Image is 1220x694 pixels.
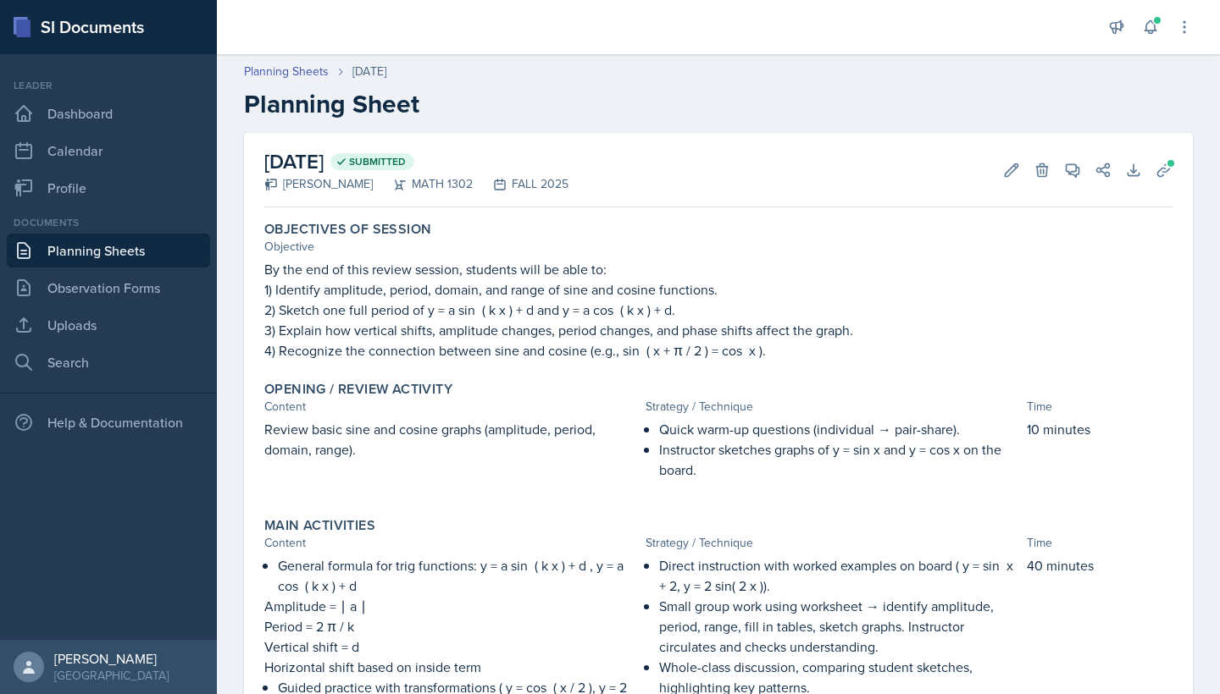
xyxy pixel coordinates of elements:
[264,657,639,677] p: Horizontal shift based on inside term
[264,300,1173,320] p: 2) Sketch one full period of y = a sin ⁡ ( k x ) + d and y = a cos ⁡ ( k x ) + d.
[264,279,1173,300] p: 1) Identify amplitude, period, domain, and range of sine and cosine functions.
[264,340,1173,361] p: 4) Recognize the connection between sine and cosine (e.g., sin ⁡ ( x + π / 2 ) = cos ⁡ x ).
[373,175,473,193] div: MATH 1302
[244,63,329,80] a: Planning Sheets
[1027,534,1173,552] div: Time
[473,175,568,193] div: FALL 2025
[264,381,452,398] label: Opening / Review Activity
[659,419,1020,439] p: Quick warm-up questions (individual → pair-share).
[7,234,210,267] a: Planning Sheets
[7,96,210,130] a: Dashboard
[244,89,1193,119] h2: Planning Sheet
[264,616,639,636] p: Period = 2 π / k
[264,221,431,238] label: Objectives of Session
[278,555,639,596] p: General formula for trig functions: y = a sin ⁡ ( k x ) + d , y = a cos ⁡ ( k x ) + d
[7,134,210,168] a: Calendar
[264,175,373,193] div: [PERSON_NAME]
[264,517,375,534] label: Main Activities
[264,238,1173,256] div: Objective
[264,320,1173,340] p: 3) Explain how vertical shifts, amplitude changes, period changes, and phase shifts affect the gr...
[659,555,1020,596] p: Direct instruction with worked examples on board ( y = sin ⁡ x + 2, y = 2 sin( 2 x )).
[659,596,1020,657] p: Small group work using worksheet → identify amplitude, period, range, fill in tables, sketch grap...
[264,419,639,460] p: Review basic sine and cosine graphs (amplitude, period, domain, range).
[264,259,1173,279] p: By the end of this review session, students will be able to:
[54,667,169,684] div: [GEOGRAPHIC_DATA]
[7,171,210,205] a: Profile
[7,405,210,439] div: Help & Documentation
[7,308,210,342] a: Uploads
[264,146,568,177] h2: [DATE]
[264,596,639,616] p: Amplitude = ∣ a ∣
[352,63,386,80] div: [DATE]
[54,650,169,667] div: [PERSON_NAME]
[264,398,639,416] div: Content
[7,271,210,305] a: Observation Forms
[7,215,210,230] div: Documents
[646,534,1020,552] div: Strategy / Technique
[349,155,406,168] span: Submitted
[1027,398,1173,416] div: Time
[659,439,1020,480] p: Instructor sketches graphs of y = sin ⁡x and y = cos x on the board.
[264,534,639,552] div: Content
[7,78,210,93] div: Leader
[646,398,1020,416] div: Strategy / Technique
[1027,555,1173,576] p: 40 minutes
[1027,419,1173,439] p: 10 minutes
[7,345,210,379] a: Search
[264,636,639,657] p: Vertical shift = d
